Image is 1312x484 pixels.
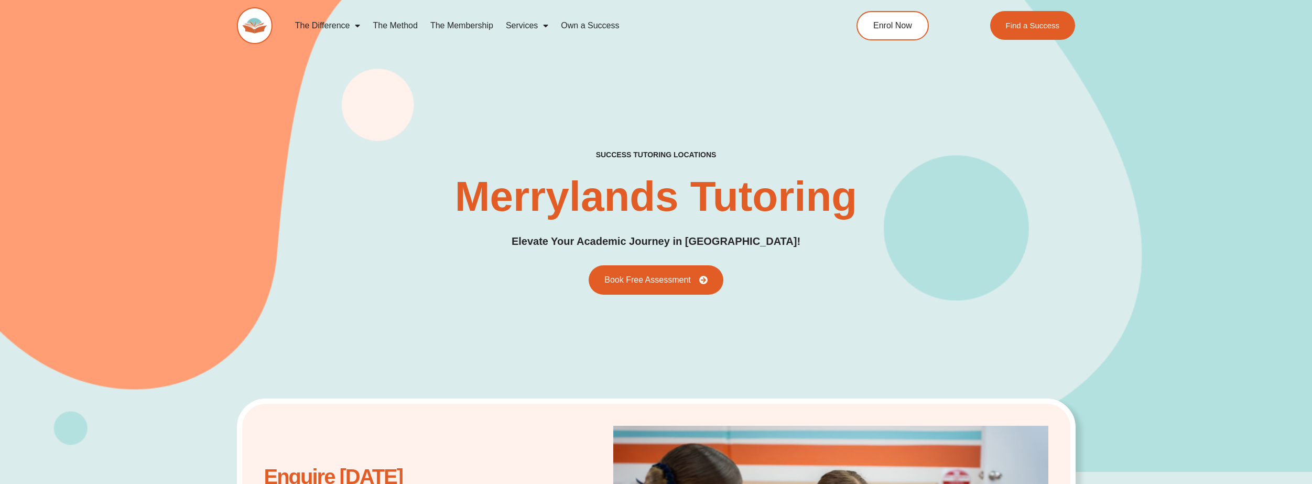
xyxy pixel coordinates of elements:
a: The Difference [289,14,367,38]
a: Services [500,14,555,38]
h1: Merrylands Tutoring [455,176,857,218]
span: Enrol Now [873,21,912,30]
a: Find a Success [990,11,1076,40]
h2: success tutoring locations [596,150,717,159]
span: Book Free Assessment [604,276,691,284]
span: Find a Success [1006,21,1060,29]
a: Book Free Assessment [589,265,723,295]
p: Elevate Your Academic Journey in [GEOGRAPHIC_DATA]! [512,233,800,250]
nav: Menu [289,14,809,38]
a: The Membership [424,14,500,38]
a: Enrol Now [856,11,929,40]
a: The Method [366,14,424,38]
h2: Enquire [DATE] [264,470,551,483]
a: Own a Success [555,14,625,38]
